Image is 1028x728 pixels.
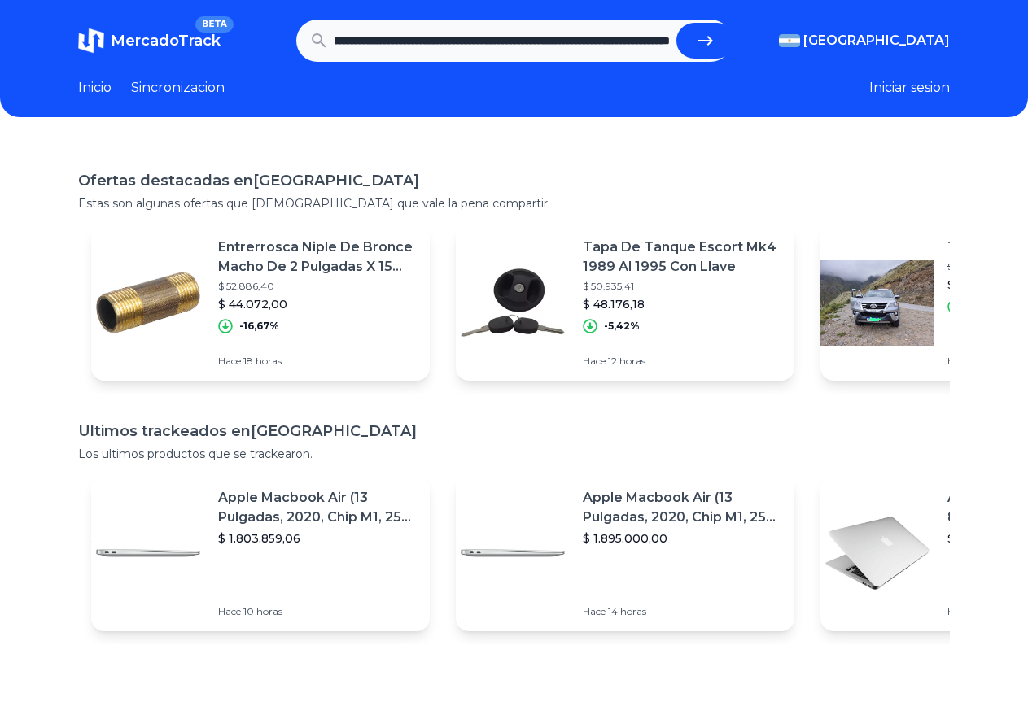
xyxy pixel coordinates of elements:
[218,488,417,527] p: Apple Macbook Air (13 Pulgadas, 2020, Chip M1, 256 Gb De Ssd, 8 Gb De Ram) - Plata
[218,280,417,293] p: $ 52.886,40
[78,195,950,211] p: Estas son algunas ofertas que [DEMOGRAPHIC_DATA] que vale la pena compartir.
[779,34,800,47] img: Argentina
[78,420,950,442] h1: Ultimos trackeados en [GEOGRAPHIC_DATA]
[583,280,781,293] p: $ 50.935,41
[195,16,234,33] span: BETA
[239,320,279,333] p: -16,67%
[91,475,430,631] a: Featured imageApple Macbook Air (13 Pulgadas, 2020, Chip M1, 256 Gb De Ssd, 8 Gb De Ram) - Plata$...
[91,246,205,360] img: Featured image
[218,238,417,277] p: Entrerrosca Niple De Bronce Macho De 2 Pulgadas X 15 Cm Agua
[131,78,225,98] a: Sincronizacion
[583,605,781,618] p: Hace 14 horas
[218,296,417,312] p: $ 44.072,00
[218,530,417,547] p: $ 1.803.859,06
[456,475,794,631] a: Featured imageApple Macbook Air (13 Pulgadas, 2020, Chip M1, 256 Gb De Ssd, 8 Gb De Ram) - Plata$...
[78,446,950,462] p: Los ultimos productos que se trackearon.
[111,32,221,50] span: MercadoTrack
[604,320,640,333] p: -5,42%
[78,28,221,54] a: MercadoTrackBETA
[91,496,205,610] img: Featured image
[456,246,570,360] img: Featured image
[91,225,430,381] a: Featured imageEntrerrosca Niple De Bronce Macho De 2 Pulgadas X 15 Cm Agua$ 52.886,40$ 44.072,00-...
[803,31,950,50] span: [GEOGRAPHIC_DATA]
[218,605,417,618] p: Hace 10 horas
[583,530,781,547] p: $ 1.895.000,00
[820,496,934,610] img: Featured image
[218,355,417,368] p: Hace 18 horas
[869,78,950,98] button: Iniciar sesion
[583,355,781,368] p: Hace 12 horas
[820,246,934,360] img: Featured image
[583,238,781,277] p: Tapa De Tanque Escort Mk4 1989 Al 1995 Con Llave
[78,78,112,98] a: Inicio
[78,28,104,54] img: MercadoTrack
[78,169,950,192] h1: Ofertas destacadas en [GEOGRAPHIC_DATA]
[583,296,781,312] p: $ 48.176,18
[583,488,781,527] p: Apple Macbook Air (13 Pulgadas, 2020, Chip M1, 256 Gb De Ssd, 8 Gb De Ram) - Plata
[779,31,950,50] button: [GEOGRAPHIC_DATA]
[456,496,570,610] img: Featured image
[456,225,794,381] a: Featured imageTapa De Tanque Escort Mk4 1989 Al 1995 Con Llave$ 50.935,41$ 48.176,18-5,42%Hace 12...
